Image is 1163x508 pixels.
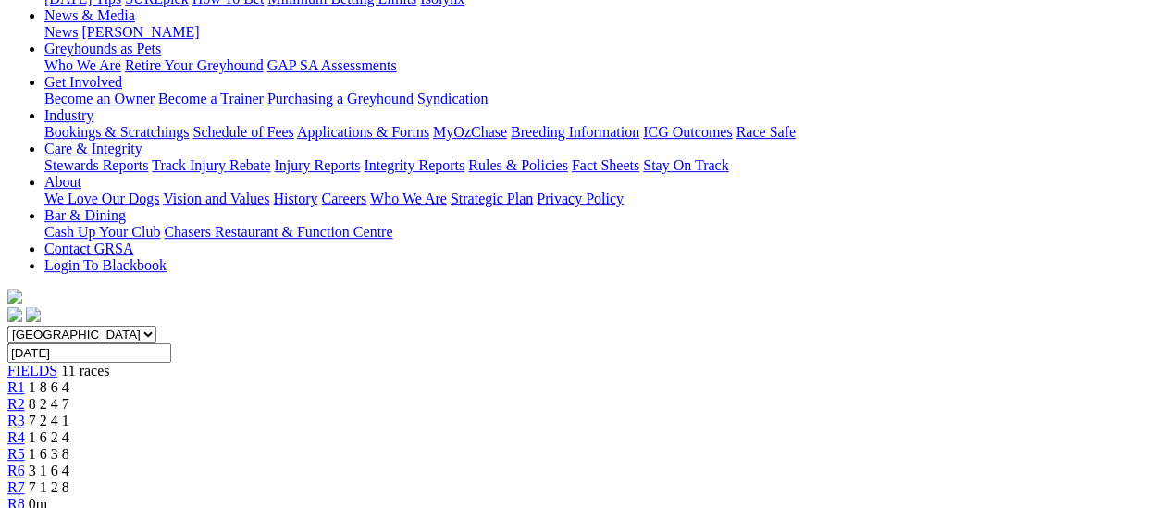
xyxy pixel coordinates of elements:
[29,446,69,462] span: 1 6 3 8
[125,57,264,73] a: Retire Your Greyhound
[44,157,1156,174] div: Care & Integrity
[44,91,1156,107] div: Get Involved
[643,124,732,140] a: ICG Outcomes
[44,7,135,23] a: News & Media
[572,157,639,173] a: Fact Sheets
[267,91,414,106] a: Purchasing a Greyhound
[44,57,1156,74] div: Greyhounds as Pets
[274,157,360,173] a: Injury Reports
[7,446,25,462] a: R5
[61,363,109,378] span: 11 races
[7,289,22,304] img: logo-grsa-white.png
[44,141,142,156] a: Care & Integrity
[7,396,25,412] a: R2
[44,224,160,240] a: Cash Up Your Club
[643,157,728,173] a: Stay On Track
[44,257,167,273] a: Login To Blackbook
[7,343,171,363] input: Select date
[468,157,568,173] a: Rules & Policies
[158,91,264,106] a: Become a Trainer
[44,91,155,106] a: Become an Owner
[44,74,122,90] a: Get Involved
[511,124,639,140] a: Breeding Information
[273,191,317,206] a: History
[433,124,507,140] a: MyOzChase
[29,413,69,428] span: 7 2 4 1
[44,57,121,73] a: Who We Are
[7,479,25,495] a: R7
[364,157,464,173] a: Integrity Reports
[44,124,1156,141] div: Industry
[44,207,126,223] a: Bar & Dining
[29,479,69,495] span: 7 1 2 8
[370,191,447,206] a: Who We Are
[44,24,78,40] a: News
[44,174,81,190] a: About
[7,363,57,378] a: FIELDS
[44,191,1156,207] div: About
[164,224,392,240] a: Chasers Restaurant & Function Centre
[29,396,69,412] span: 8 2 4 7
[7,413,25,428] a: R3
[44,157,148,173] a: Stewards Reports
[267,57,397,73] a: GAP SA Assessments
[152,157,270,173] a: Track Injury Rebate
[7,307,22,322] img: facebook.svg
[81,24,199,40] a: [PERSON_NAME]
[537,191,624,206] a: Privacy Policy
[44,107,93,123] a: Industry
[44,241,133,256] a: Contact GRSA
[7,379,25,395] a: R1
[451,191,533,206] a: Strategic Plan
[44,191,159,206] a: We Love Our Dogs
[321,191,366,206] a: Careers
[7,463,25,478] a: R6
[7,429,25,445] a: R4
[417,91,488,106] a: Syndication
[29,379,69,395] span: 1 8 6 4
[26,307,41,322] img: twitter.svg
[192,124,293,140] a: Schedule of Fees
[44,124,189,140] a: Bookings & Scratchings
[44,24,1156,41] div: News & Media
[29,463,69,478] span: 3 1 6 4
[44,224,1156,241] div: Bar & Dining
[736,124,795,140] a: Race Safe
[297,124,429,140] a: Applications & Forms
[29,429,69,445] span: 1 6 2 4
[44,41,161,56] a: Greyhounds as Pets
[163,191,269,206] a: Vision and Values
